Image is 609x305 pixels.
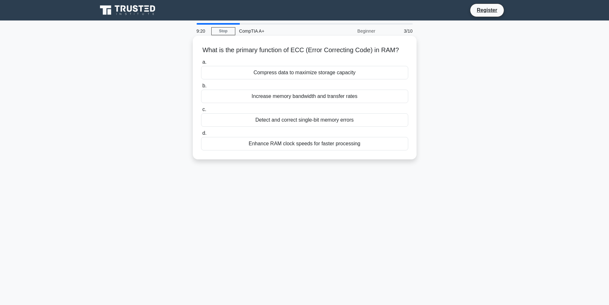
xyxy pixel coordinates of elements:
[193,25,211,37] div: 9:20
[201,90,408,103] div: Increase memory bandwidth and transfer rates
[201,113,408,127] div: Detect and correct single-bit memory errors
[211,27,235,35] a: Stop
[202,107,206,112] span: c.
[379,25,417,37] div: 3/10
[202,130,207,136] span: d.
[201,137,408,150] div: Enhance RAM clock speeds for faster processing
[473,6,501,14] a: Register
[323,25,379,37] div: Beginner
[235,25,323,37] div: CompTIA A+
[202,83,207,88] span: b.
[202,59,207,65] span: a.
[201,66,408,79] div: Compress data to maximize storage capacity
[200,46,409,54] h5: What is the primary function of ECC (Error Correcting Code) in RAM?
